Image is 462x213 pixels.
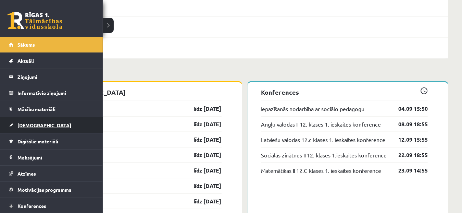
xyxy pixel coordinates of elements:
a: 22.09 18:55 [388,151,428,159]
a: līdz [DATE] [182,166,222,175]
a: līdz [DATE] [182,105,222,113]
a: Sociālās zinātnes II 12. klases 1.ieskaites konference [261,151,387,159]
span: Sākums [17,42,35,48]
p: Tuvākās aktivitātes [44,69,446,78]
legend: Ziņojumi [17,69,94,85]
a: līdz [DATE] [182,151,222,159]
a: Mācību materiāli [9,101,94,117]
span: Konferences [17,203,46,209]
span: [DEMOGRAPHIC_DATA] [17,122,71,128]
a: Ziņojumi [9,69,94,85]
a: Latviešu valodas 12.c klases 1. ieskaites konference [261,135,386,144]
a: Informatīvie ziņojumi [9,85,94,101]
a: 08.09 18:55 [388,120,428,128]
span: Atzīmes [17,170,36,177]
a: Maksājumi [9,150,94,165]
a: Iepazīšanās nodarbība ar sociālo pedagogu [261,105,365,113]
a: Angļu valodas II 12. klases 1. ieskaites konference [261,120,381,128]
a: 04.09 15:50 [388,105,428,113]
a: 12.09 15:55 [388,135,428,144]
a: līdz [DATE] [182,182,222,190]
a: līdz [DATE] [182,120,222,128]
a: Motivācijas programma [9,182,94,198]
a: līdz [DATE] [182,135,222,144]
a: Rīgas 1. Tālmācības vidusskola [8,12,62,29]
a: Matemātikas II 12.C klases 1. ieskaites konference [261,166,382,175]
a: Atzīmes [9,166,94,181]
span: Motivācijas programma [17,187,72,193]
a: Digitālie materiāli [9,133,94,149]
p: [DEMOGRAPHIC_DATA] [55,87,222,97]
p: Konferences [261,87,428,97]
span: Aktuāli [17,58,34,64]
legend: Informatīvie ziņojumi [17,85,94,101]
a: 23.09 14:55 [388,166,428,175]
a: [DEMOGRAPHIC_DATA] [9,117,94,133]
a: līdz [DATE] [182,197,222,205]
a: Aktuāli [9,53,94,69]
span: Digitālie materiāli [17,138,58,144]
span: Mācību materiāli [17,106,55,112]
a: Sākums [9,37,94,52]
legend: Maksājumi [17,150,94,165]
